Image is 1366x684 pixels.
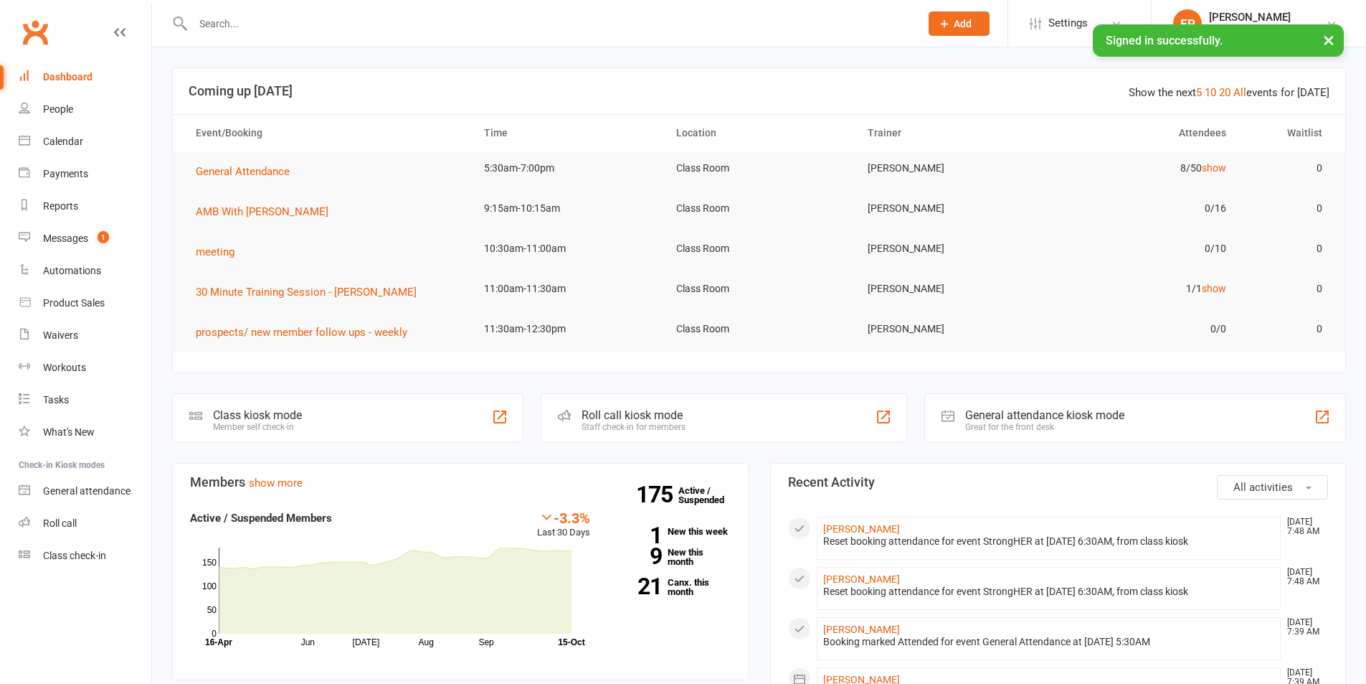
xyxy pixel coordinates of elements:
td: Class Room [663,232,855,266]
td: 10:30am-11:00am [471,232,663,266]
td: 11:30am-12:30pm [471,312,663,346]
td: 1/1 [1047,272,1239,306]
a: Class kiosk mode [19,540,151,572]
div: Payments [43,168,88,179]
a: 5 [1196,86,1202,99]
td: 11:00am-11:30am [471,272,663,306]
div: Roll call [43,517,77,529]
a: show [1202,162,1226,174]
th: Time [471,115,663,151]
td: [PERSON_NAME] [855,151,1047,185]
td: Class Room [663,192,855,225]
input: Search... [189,14,910,34]
div: What's New [43,426,95,438]
a: show more [249,477,303,489]
strong: Active / Suspended Members [190,512,332,525]
div: General attendance [43,485,131,497]
span: 1 [98,231,109,243]
td: 0 [1239,312,1335,346]
a: Messages 1 [19,222,151,255]
td: 5:30am-7:00pm [471,151,663,185]
a: 10 [1205,86,1216,99]
strong: 21 [612,576,662,597]
a: [PERSON_NAME] [823,624,900,635]
th: Waitlist [1239,115,1335,151]
td: 0 [1239,272,1335,306]
a: Clubworx [17,14,53,50]
div: Roll call kiosk mode [582,408,686,422]
span: Add [954,18,972,29]
div: Waivers [43,329,78,341]
a: General attendance kiosk mode [19,475,151,507]
div: Member self check-in [213,422,302,432]
div: Staff check-in for members [582,422,686,432]
a: Payments [19,158,151,190]
td: 0 [1239,232,1335,266]
a: 1New this week [612,527,731,536]
a: Roll call [19,507,151,540]
div: Class kiosk mode [213,408,302,422]
span: Settings [1048,7,1088,39]
a: Tasks [19,384,151,416]
div: Messages [43,233,88,244]
span: meeting [196,245,234,258]
td: 0 [1239,192,1335,225]
button: × [1316,24,1342,55]
span: prospects/ new member follow ups - weekly [196,326,407,339]
div: Workouts [43,362,86,373]
th: Event/Booking [183,115,471,151]
div: Tasks [43,394,69,406]
div: [PERSON_NAME] [1209,11,1298,24]
button: 30 Minute Training Session - [PERSON_NAME] [196,284,427,301]
td: 8/50 [1047,151,1239,185]
button: General Attendance [196,163,300,180]
h3: Coming up [DATE] [189,84,1329,98]
td: 0/16 [1047,192,1239,225]
div: -3.3% [537,510,590,525]
td: [PERSON_NAME] [855,232,1047,266]
div: Class check-in [43,550,106,561]
button: Add [929,11,990,36]
a: Reports [19,190,151,222]
strong: 1 [612,525,662,546]
strong: 9 [612,545,662,567]
h3: Recent Activity [788,475,1329,489]
td: 0/0 [1047,312,1239,346]
button: prospects/ new member follow ups - weekly [196,324,417,341]
a: 21Canx. this month [612,578,731,596]
a: People [19,93,151,126]
a: 20 [1219,86,1230,99]
div: Calendar [43,136,83,147]
button: All activities [1217,475,1328,500]
th: Attendees [1047,115,1239,151]
a: What's New [19,416,151,449]
div: Reset booking attendance for event StrongHER at [DATE] 6:30AM, from class kiosk [823,586,1275,598]
a: Workouts [19,352,151,384]
div: Product Sales [43,297,105,309]
span: General Attendance [196,165,290,178]
time: [DATE] 7:39 AM [1280,618,1327,637]
time: [DATE] 7:48 AM [1280,568,1327,586]
td: 0 [1239,151,1335,185]
span: All activities [1233,481,1293,494]
div: Booking marked Attended for event General Attendance at [DATE] 5:30AM [823,636,1275,648]
span: 30 Minute Training Session - [PERSON_NAME] [196,286,417,299]
div: Reset booking attendance for event StrongHER at [DATE] 6:30AM, from class kiosk [823,535,1275,548]
a: Calendar [19,126,151,158]
td: [PERSON_NAME] [855,272,1047,306]
a: show [1202,283,1226,294]
strong: 175 [636,484,678,505]
a: 175Active / Suspended [678,475,741,515]
th: Trainer [855,115,1047,151]
a: Product Sales [19,287,151,319]
div: Dashboard [43,71,93,83]
div: Reports [43,200,78,212]
a: All [1233,86,1246,99]
td: 0/10 [1047,232,1239,266]
button: meeting [196,243,245,261]
a: 9New this month [612,548,731,566]
td: Class Room [663,272,855,306]
div: General attendance kiosk mode [965,408,1124,422]
div: B Transformed Gym [1209,24,1298,37]
td: [PERSON_NAME] [855,192,1047,225]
